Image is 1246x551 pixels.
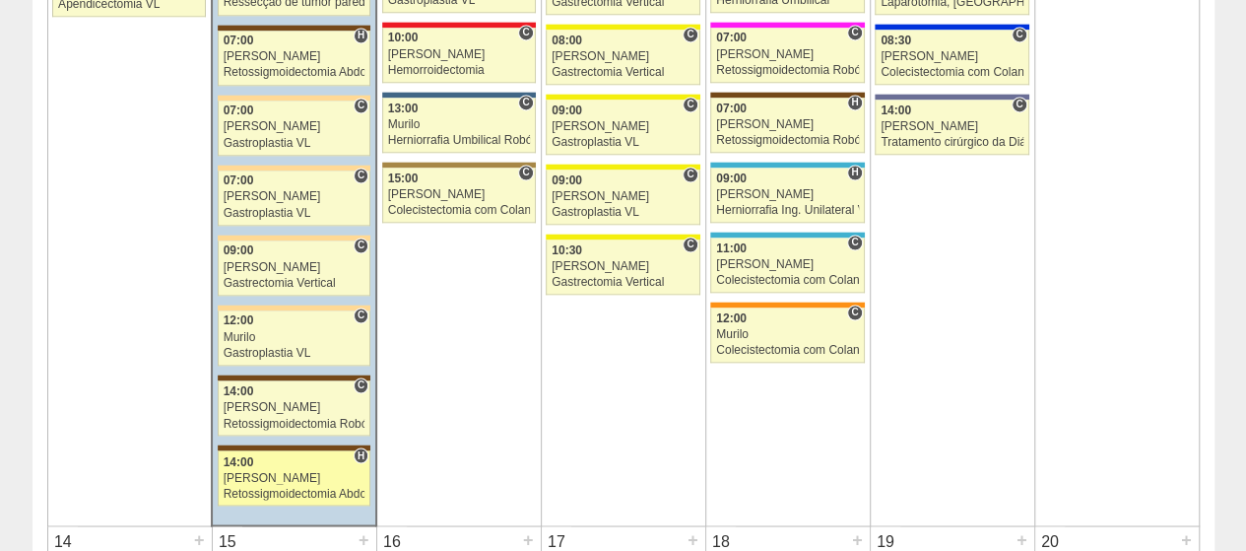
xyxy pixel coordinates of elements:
div: [PERSON_NAME] [881,50,1023,63]
span: 14:00 [224,384,254,398]
span: Hospital [354,448,368,463]
a: C 11:00 [PERSON_NAME] Colecistectomia com Colangiografia VL [710,238,864,293]
span: 11:00 [716,241,747,255]
div: Retossigmoidectomia Robótica [716,64,859,77]
div: [PERSON_NAME] [388,48,530,61]
a: C 07:00 [PERSON_NAME] Gastroplastia VL [218,171,370,226]
div: [PERSON_NAME] [224,401,365,414]
div: Retossigmoidectomia Abdominal VL [224,487,365,500]
span: Consultório [518,165,533,180]
a: C 08:00 [PERSON_NAME] Gastrectomia Vertical [546,30,699,85]
span: 15:00 [388,172,419,185]
a: C 14:00 [PERSON_NAME] Retossigmoidectomia Robótica [218,380,370,436]
div: Murilo [716,328,859,341]
div: Key: Santa Joana [218,445,370,450]
div: Colecistectomia com Colangiografia VL [388,204,530,217]
div: Key: São Luiz - Itaim [875,24,1028,30]
span: 12:00 [716,311,747,325]
span: 07:00 [224,103,254,117]
div: Key: Bartira [218,235,370,241]
span: Consultório [683,167,697,182]
span: 13:00 [388,102,419,115]
div: [PERSON_NAME] [716,48,859,61]
span: 14:00 [881,103,911,117]
div: [PERSON_NAME] [881,120,1023,133]
div: Key: Vila Nova Star [875,94,1028,100]
span: Hospital [847,95,862,110]
div: Key: São Luiz - Jabaquara [382,92,536,98]
span: 07:00 [224,34,254,47]
div: Key: Pro Matre [710,22,864,28]
div: Colecistectomia com Colangiografia VL [716,274,859,287]
span: 07:00 [716,102,747,115]
div: Key: Assunção [382,22,536,28]
div: Retossigmoidectomia Robótica [716,134,859,147]
span: Consultório [683,237,697,252]
span: Hospital [847,165,862,180]
span: Consultório [354,238,368,253]
div: [PERSON_NAME] [552,260,694,273]
span: Consultório [1012,97,1026,112]
div: Gastroplastia VL [552,206,694,219]
div: Colecistectomia com Colangiografia VL [881,66,1023,79]
span: 09:00 [552,173,582,187]
span: 12:00 [224,313,254,327]
div: Gastrectomia Vertical [552,276,694,289]
div: [PERSON_NAME] [716,118,859,131]
div: [PERSON_NAME] [224,261,365,274]
div: Murilo [388,118,530,131]
a: H 09:00 [PERSON_NAME] Herniorrafia Ing. Unilateral VL [710,168,864,223]
div: [PERSON_NAME] [552,120,694,133]
div: [PERSON_NAME] [224,190,365,203]
span: 08:00 [552,34,582,47]
span: Consultório [354,308,368,323]
a: C 09:00 [PERSON_NAME] Gastrectomia Vertical [218,241,370,296]
span: Consultório [683,27,697,42]
span: 09:00 [716,172,747,185]
span: Hospital [354,28,368,43]
a: C 15:00 [PERSON_NAME] Colecistectomia com Colangiografia VL [382,168,536,223]
span: 10:00 [388,31,419,44]
span: 09:00 [224,243,254,257]
div: [PERSON_NAME] [552,190,694,203]
span: 07:00 [716,31,747,44]
div: Gastroplastia VL [224,207,365,220]
span: Consultório [683,97,697,112]
div: Gastroplastia VL [224,347,365,360]
div: Key: Bartira [218,165,370,171]
span: 14:00 [224,454,254,468]
span: Consultório [847,25,862,40]
div: Gastroplastia VL [552,136,694,149]
span: Consultório [1012,27,1026,42]
div: [PERSON_NAME] [716,258,859,271]
div: Gastroplastia VL [224,137,365,150]
div: [PERSON_NAME] [388,188,530,201]
div: Key: Neomater [710,232,864,238]
a: C 13:00 Murilo Herniorrafia Umbilical Robótica [382,98,536,153]
div: [PERSON_NAME] [716,188,859,201]
div: Herniorrafia Ing. Unilateral VL [716,204,859,217]
span: 09:00 [552,103,582,117]
div: [PERSON_NAME] [224,471,365,484]
div: Herniorrafia Umbilical Robótica [388,134,530,147]
span: Consultório [847,305,862,320]
div: Retossigmoidectomia Robótica [224,417,365,430]
a: H 07:00 [PERSON_NAME] Retossigmoidectomia Abdominal VL [218,31,370,86]
div: [PERSON_NAME] [224,120,365,133]
a: C 10:30 [PERSON_NAME] Gastrectomia Vertical [546,240,699,295]
div: Key: Bartira [218,95,370,101]
span: 07:00 [224,173,254,187]
a: C 10:00 [PERSON_NAME] Hemorroidectomia [382,28,536,83]
div: Key: Neomater [710,162,864,168]
span: Consultório [354,168,368,183]
div: Key: Santa Rita [546,164,699,170]
span: Consultório [518,95,533,110]
div: Key: Santa Rita [546,24,699,30]
a: C 14:00 [PERSON_NAME] Tratamento cirúrgico da Diástase do reto abdomem [875,100,1028,155]
div: Key: Santa Joana [218,375,370,380]
div: [PERSON_NAME] [224,50,365,63]
a: C 12:00 Murilo Colecistectomia com Colangiografia VL [710,308,864,363]
a: C 08:30 [PERSON_NAME] Colecistectomia com Colangiografia VL [875,30,1028,85]
div: [PERSON_NAME] [552,50,694,63]
a: H 07:00 [PERSON_NAME] Retossigmoidectomia Robótica [710,98,864,153]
